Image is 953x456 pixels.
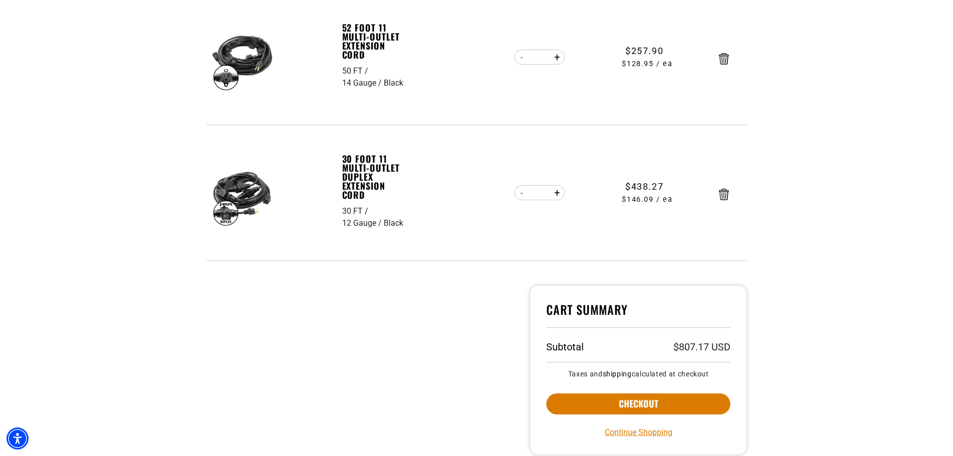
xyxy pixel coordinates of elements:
[342,217,384,229] div: 12 Gauge
[7,427,29,449] div: Accessibility Menu
[211,165,274,228] img: black
[530,184,549,201] input: Quantity for 30 Foot 11 Multi-Outlet Duplex Extension Cord
[546,302,731,328] h4: Cart Summary
[719,191,729,198] a: Remove 30 Foot 11 Multi-Outlet Duplex Extension Cord - 30 FT / 12 Gauge / Black
[530,49,549,66] input: Quantity for 52 Foot 11 Multi-Outlet Extension Cord
[342,205,370,217] div: 30 FT
[594,194,701,205] span: $146.09 / ea
[673,342,730,352] p: $807.17 USD
[594,59,701,70] span: $128.95 / ea
[719,55,729,62] a: Remove 52 Foot 11 Multi-Outlet Extension Cord - 50 FT / 14 Gauge / Black
[384,217,403,229] div: Black
[546,370,731,377] small: Taxes and calculated at checkout
[625,44,663,58] span: $257.90
[384,77,403,89] div: Black
[342,77,384,89] div: 14 Gauge
[342,65,370,77] div: 50 FT
[625,180,663,193] span: $438.27
[342,154,411,199] a: 30 Foot 11 Multi-Outlet Duplex Extension Cord
[603,370,632,378] a: shipping
[546,393,731,414] button: Checkout
[605,426,672,438] a: Continue Shopping
[211,30,274,93] img: black
[342,23,411,59] a: 52 Foot 11 Multi-Outlet Extension Cord
[546,342,584,352] h3: Subtotal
